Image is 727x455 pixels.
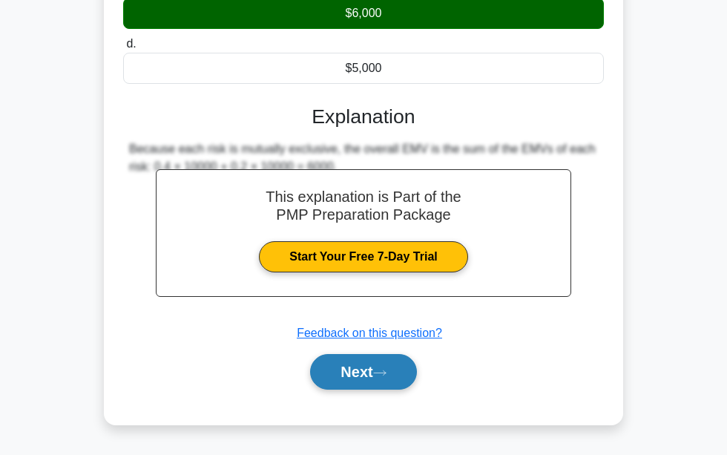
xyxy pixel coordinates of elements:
[310,354,416,390] button: Next
[126,37,136,50] span: d.
[123,53,604,84] div: $5,000
[297,327,442,339] a: Feedback on this question?
[129,140,598,176] div: Because each risk is mutually exclusive, the overall EMV is the sum of the EMVs of each risk: 0.4...
[132,105,595,128] h3: Explanation
[259,241,467,272] a: Start Your Free 7-Day Trial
